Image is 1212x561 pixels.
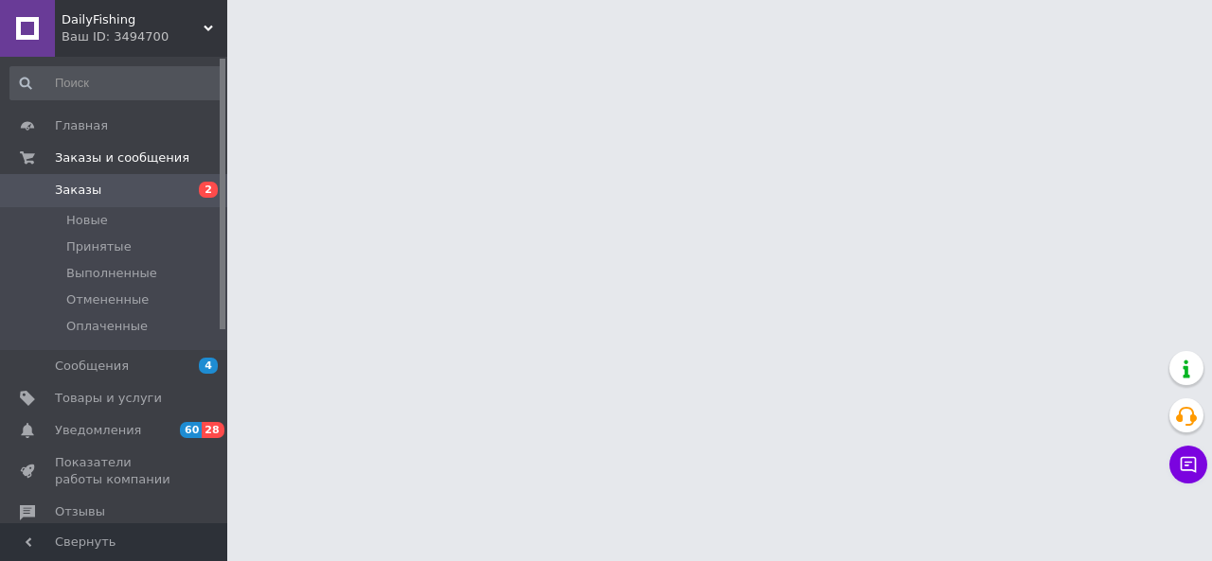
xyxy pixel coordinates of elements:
span: Уведомления [55,422,141,439]
span: Показатели работы компании [55,454,175,488]
span: Товары и услуги [55,390,162,407]
button: Чат с покупателем [1169,446,1207,483]
span: Заказы и сообщения [55,149,189,167]
span: Новые [66,212,108,229]
span: Оплаченные [66,318,148,335]
span: DailyFishing [62,11,204,28]
span: 2 [199,182,218,198]
span: Главная [55,117,108,134]
span: 28 [202,422,223,438]
span: 60 [180,422,202,438]
div: Ваш ID: 3494700 [62,28,227,45]
span: Выполненные [66,265,157,282]
span: Заказы [55,182,101,199]
span: 4 [199,358,218,374]
span: Принятые [66,238,132,255]
input: Поиск [9,66,223,100]
span: Отзывы [55,503,105,520]
span: Отмененные [66,291,149,308]
span: Сообщения [55,358,129,375]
